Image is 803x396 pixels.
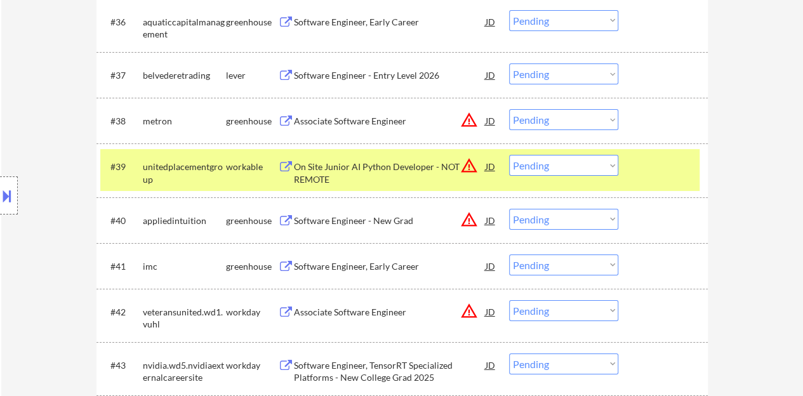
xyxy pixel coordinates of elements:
[143,69,226,82] div: belvederetrading
[484,353,497,376] div: JD
[226,214,278,227] div: greenhouse
[226,359,278,372] div: workday
[110,69,133,82] div: #37
[226,161,278,173] div: workable
[294,161,486,185] div: On Site Junior AI Python Developer - NOT REMOTE
[294,214,486,227] div: Software Engineer - New Grad
[226,69,278,82] div: lever
[294,69,486,82] div: Software Engineer - Entry Level 2026
[226,115,278,128] div: greenhouse
[110,359,133,372] div: #43
[294,16,486,29] div: Software Engineer, Early Career
[460,111,478,129] button: warning_amber
[460,157,478,175] button: warning_amber
[143,306,226,331] div: veteransunited.wd1.vuhl
[110,16,133,29] div: #36
[226,16,278,29] div: greenhouse
[294,306,486,319] div: Associate Software Engineer
[484,155,497,178] div: JD
[143,359,226,384] div: nvidia.wd5.nvidiaexternalcareersite
[226,306,278,319] div: workday
[294,260,486,273] div: Software Engineer, Early Career
[143,16,226,41] div: aquaticcapitalmanagement
[460,302,478,320] button: warning_amber
[484,254,497,277] div: JD
[484,63,497,86] div: JD
[460,211,478,228] button: warning_amber
[484,10,497,33] div: JD
[226,260,278,273] div: greenhouse
[484,209,497,232] div: JD
[484,300,497,323] div: JD
[484,109,497,132] div: JD
[294,115,486,128] div: Associate Software Engineer
[294,359,486,384] div: Software Engineer, TensorRT Specialized Platforms - New College Grad 2025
